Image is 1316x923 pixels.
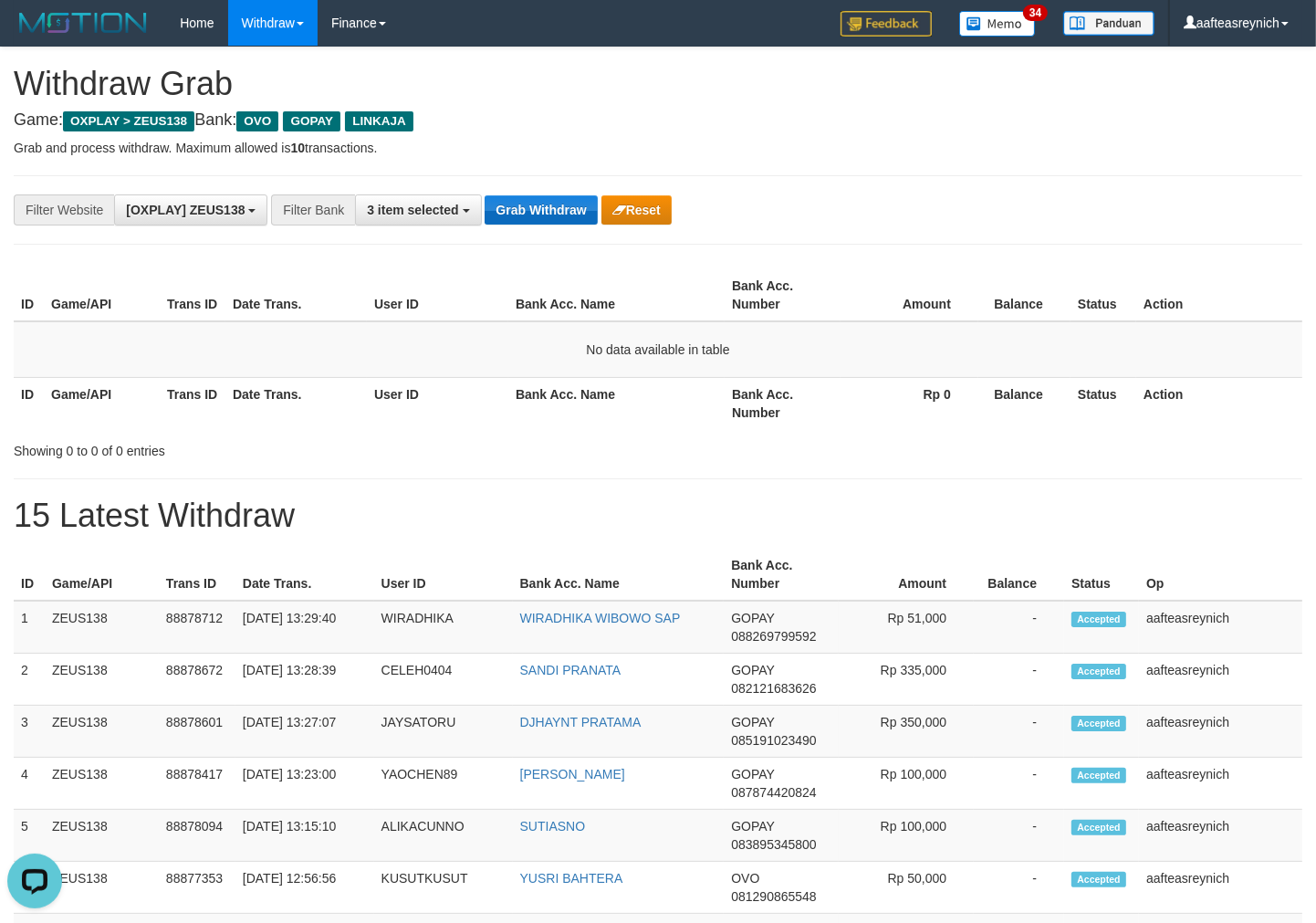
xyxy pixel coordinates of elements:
span: Copy 083895345800 to clipboard [731,837,816,852]
button: 3 item selected [355,194,481,226]
th: Bank Acc. Name [513,549,725,601]
a: SUTIASNO [520,819,586,834]
span: Accepted [1071,612,1126,627]
button: Open LiveChat chat widget [7,7,62,62]
button: Reset [601,195,672,225]
th: Bank Acc. Name [508,377,725,429]
span: GOPAY [731,767,774,781]
span: OVO [731,871,759,886]
td: Rp 51,000 [839,601,974,654]
td: aafteasreynich [1139,862,1302,914]
td: ZEUS138 [45,758,159,810]
th: Bank Acc. Name [508,269,725,321]
td: ZEUS138 [45,862,159,914]
span: GOPAY [283,111,340,131]
td: 88878417 [159,758,235,810]
th: Bank Acc. Number [725,269,841,321]
a: SANDI PRANATA [520,663,621,677]
td: [DATE] 13:28:39 [235,654,374,706]
td: aafteasreynich [1139,758,1302,810]
span: LINKAJA [345,111,413,131]
td: - [974,601,1064,654]
td: YAOCHEN89 [374,758,513,810]
span: Accepted [1071,768,1126,783]
span: Copy 087874420824 to clipboard [731,785,816,800]
th: User ID [367,377,508,429]
td: ZEUS138 [45,706,159,758]
span: Copy 088269799592 to clipboard [731,629,816,644]
td: - [974,758,1064,810]
td: No data available in table [14,321,1302,378]
td: Rp 335,000 [839,654,974,706]
td: Rp 100,000 [839,758,974,810]
td: 3 [14,706,45,758]
th: User ID [367,269,508,321]
span: [OXPLAY] ZEUS138 [126,203,245,217]
td: ZEUS138 [45,601,159,654]
p: Grab and process withdraw. Maximum allowed is transactions. [14,139,1302,157]
th: Date Trans. [225,377,367,429]
td: - [974,706,1064,758]
td: 88878672 [159,654,235,706]
td: ALIKACUNNO [374,810,513,862]
td: 5 [14,810,45,862]
th: Trans ID [160,377,225,429]
th: Status [1064,549,1139,601]
h1: 15 Latest Withdraw [14,498,1302,534]
span: Accepted [1071,664,1126,679]
td: 88878712 [159,601,235,654]
th: Bank Acc. Number [725,377,841,429]
img: Button%20Memo.svg [959,11,1036,37]
th: Op [1139,549,1302,601]
td: CELEH0404 [374,654,513,706]
td: 2 [14,654,45,706]
td: 88877353 [159,862,235,914]
span: GOPAY [731,819,774,834]
td: ZEUS138 [45,810,159,862]
th: Trans ID [160,269,225,321]
th: User ID [374,549,513,601]
td: - [974,862,1064,914]
th: Game/API [45,549,159,601]
th: Action [1136,269,1302,321]
td: 1 [14,601,45,654]
th: Status [1071,377,1136,429]
th: Date Trans. [225,269,367,321]
a: YUSRI BAHTERA [520,871,623,886]
th: Amount [839,549,974,601]
button: [OXPLAY] ZEUS138 [114,194,267,226]
th: ID [14,377,44,429]
span: Copy 082121683626 to clipboard [731,681,816,696]
span: 3 item selected [367,203,458,217]
a: [PERSON_NAME] [520,767,625,781]
th: Amount [841,269,978,321]
img: panduan.png [1063,11,1154,36]
th: ID [14,549,45,601]
h4: Game: Bank: [14,111,1302,130]
th: Game/API [44,269,160,321]
span: 34 [1023,5,1048,21]
a: DJHAYNT PRATAMA [520,715,642,729]
th: Status [1071,269,1136,321]
span: Copy 085191023490 to clipboard [731,733,816,748]
span: GOPAY [731,663,774,677]
td: JAYSATORU [374,706,513,758]
span: OXPLAY > ZEUS138 [63,111,194,131]
td: aafteasreynich [1139,706,1302,758]
td: [DATE] 13:29:40 [235,601,374,654]
td: aafteasreynich [1139,654,1302,706]
td: 88878094 [159,810,235,862]
th: Trans ID [159,549,235,601]
span: GOPAY [731,715,774,729]
td: [DATE] 13:27:07 [235,706,374,758]
td: [DATE] 13:23:00 [235,758,374,810]
td: 88878601 [159,706,235,758]
td: 4 [14,758,45,810]
div: Showing 0 to 0 of 0 entries [14,435,535,460]
h1: Withdraw Grab [14,66,1302,102]
td: WIRADHIKA [374,601,513,654]
a: WIRADHIKA WIBOWO SAP [520,611,681,625]
td: - [974,654,1064,706]
img: MOTION_logo.png [14,9,152,37]
span: Accepted [1071,716,1126,731]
